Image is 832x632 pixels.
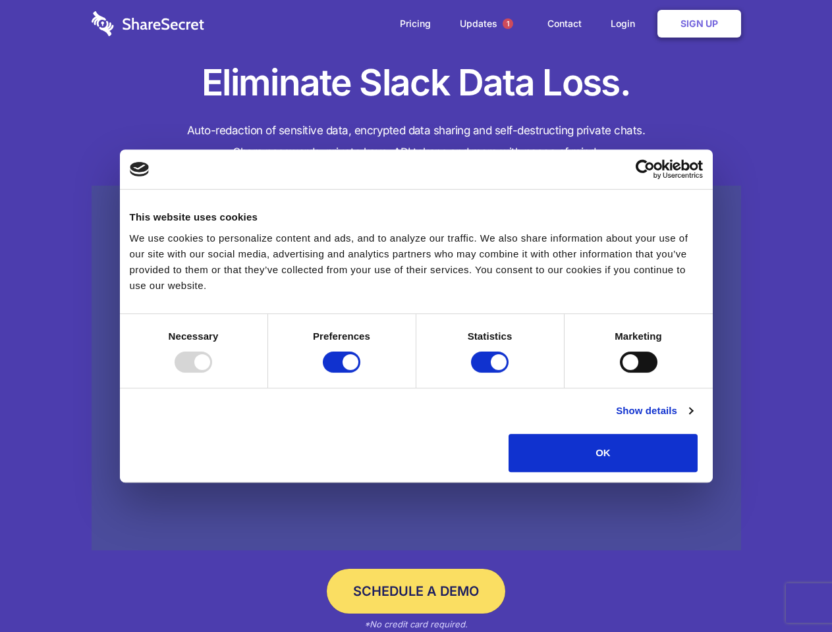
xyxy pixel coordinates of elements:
em: *No credit card required. [364,619,468,629]
h1: Eliminate Slack Data Loss. [92,59,741,107]
img: logo [130,162,150,176]
a: Pricing [387,3,444,44]
strong: Necessary [169,330,219,342]
a: Schedule a Demo [327,569,505,614]
img: logo-wordmark-white-trans-d4663122ce5f474addd5e946df7df03e33cb6a1c49d2221995e7729f52c070b2.svg [92,11,204,36]
div: This website uses cookies [130,209,703,225]
a: Sign Up [657,10,741,38]
strong: Preferences [313,330,370,342]
div: We use cookies to personalize content and ads, and to analyze our traffic. We also share informat... [130,230,703,294]
button: OK [509,434,698,472]
a: Contact [534,3,595,44]
span: 1 [503,18,513,29]
a: Show details [616,403,692,419]
a: Login [597,3,655,44]
strong: Marketing [615,330,662,342]
a: Usercentrics Cookiebot - opens in a new window [588,159,703,179]
a: Wistia video thumbnail [92,186,741,551]
strong: Statistics [468,330,513,342]
h4: Auto-redaction of sensitive data, encrypted data sharing and self-destructing private chats. Shar... [92,120,741,163]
